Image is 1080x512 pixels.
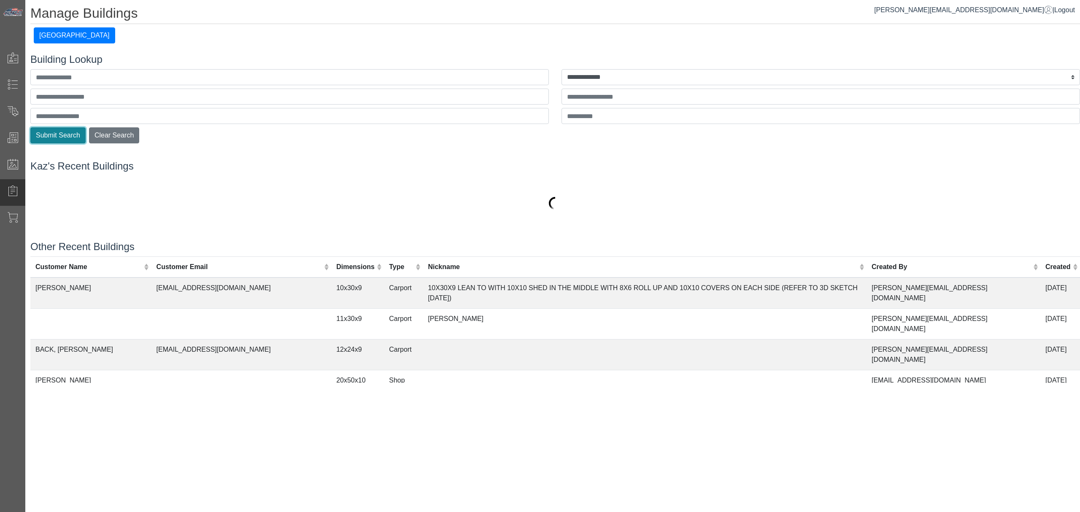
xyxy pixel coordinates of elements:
[384,339,423,370] td: Carport
[423,308,867,339] td: [PERSON_NAME]
[30,339,151,370] td: BACK, [PERSON_NAME]
[384,308,423,339] td: Carport
[30,54,1080,66] h4: Building Lookup
[384,278,423,309] td: Carport
[30,5,1080,24] h1: Manage Buildings
[89,127,139,143] button: Clear Search
[872,262,1031,272] div: Created By
[1040,308,1080,339] td: [DATE]
[874,6,1053,13] a: [PERSON_NAME][EMAIL_ADDRESS][DOMAIN_NAME]
[157,262,322,272] div: Customer Email
[34,32,115,39] a: [GEOGRAPHIC_DATA]
[874,5,1075,15] div: |
[867,278,1040,309] td: [PERSON_NAME][EMAIL_ADDRESS][DOMAIN_NAME]
[30,278,151,309] td: [PERSON_NAME]
[34,27,115,43] button: [GEOGRAPHIC_DATA]
[1054,6,1075,13] span: Logout
[151,278,332,309] td: [EMAIL_ADDRESS][DOMAIN_NAME]
[867,370,1040,391] td: [EMAIL_ADDRESS][DOMAIN_NAME]
[30,241,1080,253] h4: Other Recent Buildings
[151,339,332,370] td: [EMAIL_ADDRESS][DOMAIN_NAME]
[331,370,384,391] td: 20x50x10
[331,308,384,339] td: 11x30x9
[867,339,1040,370] td: [PERSON_NAME][EMAIL_ADDRESS][DOMAIN_NAME]
[30,160,1080,172] h4: Kaz's Recent Buildings
[1040,339,1080,370] td: [DATE]
[1045,262,1071,272] div: Created
[336,262,375,272] div: Dimensions
[35,262,142,272] div: Customer Name
[1040,370,1080,391] td: [DATE]
[428,262,857,272] div: Nickname
[384,370,423,391] td: Shop
[1040,278,1080,309] td: [DATE]
[30,127,86,143] button: Submit Search
[331,278,384,309] td: 10x30x9
[3,8,24,17] img: Metals Direct Inc Logo
[423,278,867,309] td: 10X30X9 LEAN TO WITH 10X10 SHED IN THE MIDDLE WITH 8X6 ROLL UP AND 10X10 COVERS ON EACH SIDE (REF...
[30,370,151,391] td: [PERSON_NAME]
[867,308,1040,339] td: [PERSON_NAME][EMAIL_ADDRESS][DOMAIN_NAME]
[389,262,413,272] div: Type
[331,339,384,370] td: 12x24x9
